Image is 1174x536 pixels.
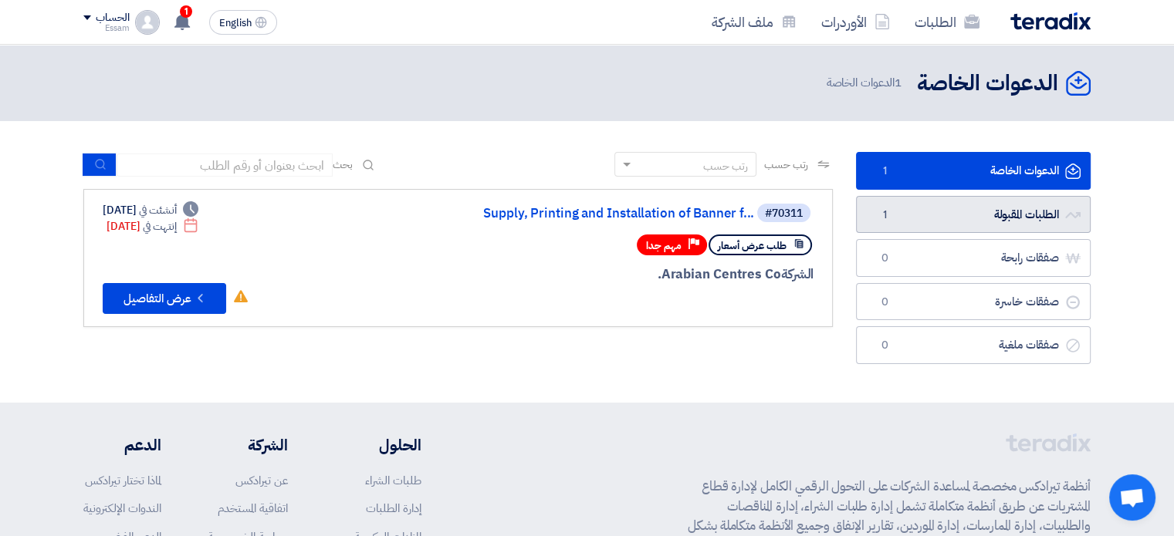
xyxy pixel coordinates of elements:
[699,4,809,40] a: ملف الشركة
[333,157,353,173] span: بحث
[107,218,198,234] div: [DATE]
[235,472,288,489] a: عن تيرادكس
[809,4,902,40] a: الأوردرات
[103,202,198,218] div: [DATE]
[83,500,161,517] a: الندوات الإلكترونية
[875,251,894,266] span: 0
[917,69,1058,99] h2: الدعوات الخاصة
[365,472,421,489] a: طلبات الشراء
[180,5,192,18] span: 1
[765,208,803,219] div: #70311
[208,433,288,457] li: الشركة
[875,338,894,353] span: 0
[902,4,992,40] a: الطلبات
[334,433,421,457] li: الحلول
[139,202,176,218] span: أنشئت في
[764,157,808,173] span: رتب حسب
[366,500,421,517] a: إدارة الطلبات
[83,433,161,457] li: الدعم
[219,18,252,29] span: English
[895,74,902,91] span: 1
[875,295,894,310] span: 0
[856,152,1091,190] a: الدعوات الخاصة1
[781,265,814,284] span: الشركة
[856,196,1091,234] a: الطلبات المقبولة1
[218,500,288,517] a: اتفاقية المستخدم
[83,24,129,32] div: Essam
[718,238,787,253] span: طلب عرض أسعار
[856,239,1091,277] a: صفقات رابحة0
[96,12,129,25] div: الحساب
[209,10,277,35] button: English
[1010,12,1091,30] img: Teradix logo
[135,10,160,35] img: profile_test.png
[117,153,333,177] input: ابحث بعنوان أو رقم الطلب
[826,74,905,92] span: الدعوات الخاصة
[875,163,894,179] span: 1
[856,326,1091,364] a: صفقات ملغية0
[703,158,748,174] div: رتب حسب
[856,283,1091,321] a: صفقات خاسرة0
[143,218,176,234] span: إنتهت في
[85,472,161,489] a: لماذا تختار تيرادكس
[1109,474,1155,521] a: Open chat
[103,283,226,314] button: عرض التفاصيل
[875,207,894,223] span: 1
[445,207,754,221] a: Supply, Printing and Installation of Banner f...
[646,238,682,253] span: مهم جدا
[442,265,814,285] div: Arabian Centres Co.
